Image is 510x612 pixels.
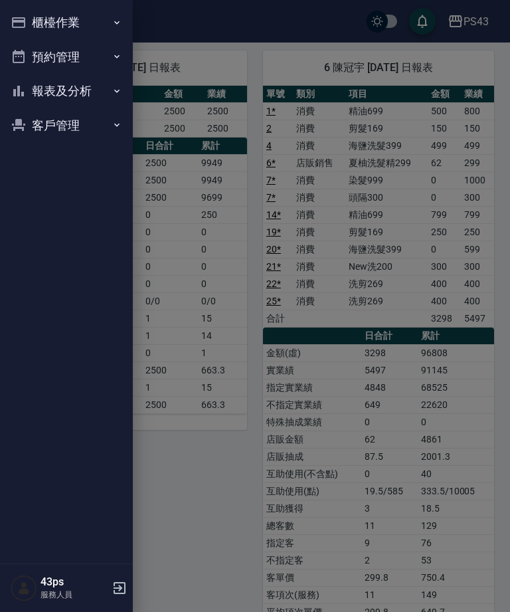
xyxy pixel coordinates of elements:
button: 客戶管理 [5,108,127,143]
h5: 43ps [41,575,108,589]
button: 預約管理 [5,40,127,74]
img: Person [11,575,37,601]
button: 報表及分析 [5,74,127,108]
button: 櫃檯作業 [5,5,127,40]
p: 服務人員 [41,589,108,601]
